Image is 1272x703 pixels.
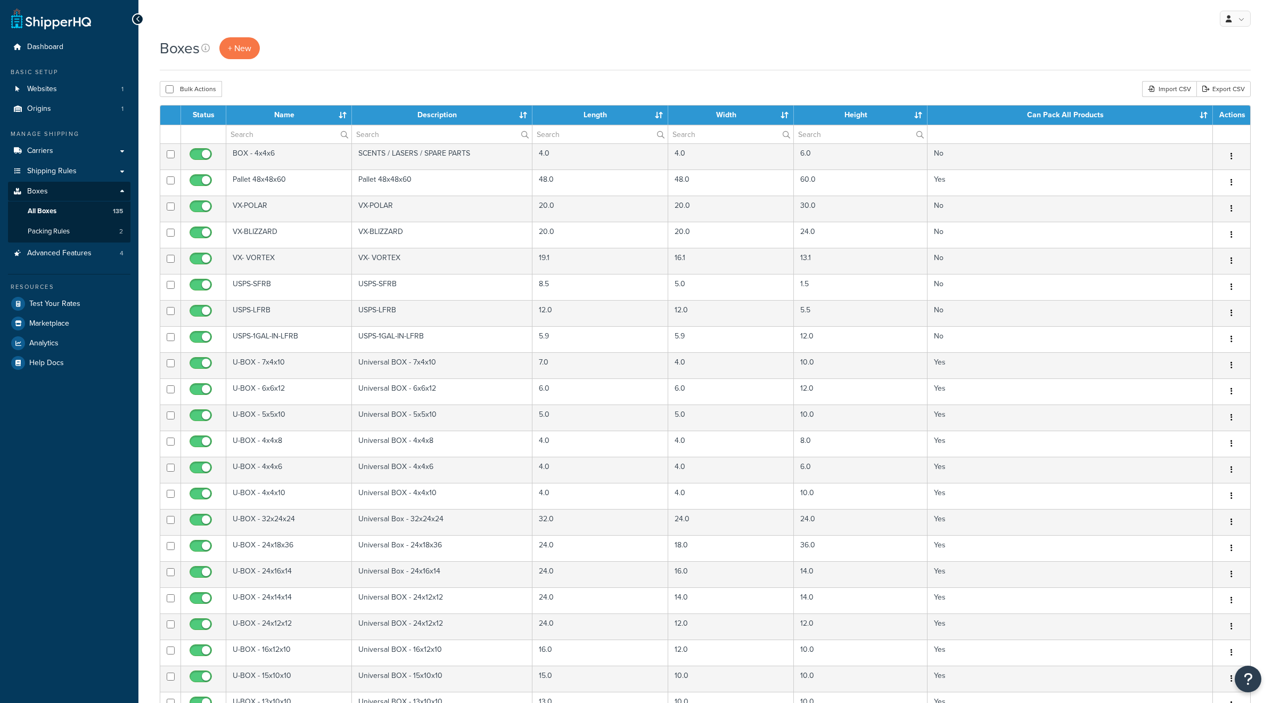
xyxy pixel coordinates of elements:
td: 5.0 [668,274,794,300]
li: Help Docs [8,353,130,373]
input: Search [668,125,793,143]
a: Websites 1 [8,79,130,99]
h1: Boxes [160,38,200,59]
td: 7.0 [532,352,668,378]
td: Universal BOX - 4x4x8 [352,431,532,457]
span: Websites [27,85,57,94]
td: 13.1 [794,248,928,274]
td: U-BOX - 24x16x14 [226,561,352,587]
td: U-BOX - 6x6x12 [226,378,352,405]
td: Universal Box - 24x16x14 [352,561,532,587]
a: Advanced Features 4 [8,244,130,263]
td: 24.0 [668,509,794,535]
th: Name : activate to sort column ascending [226,106,352,125]
td: VX-POLAR [352,196,532,222]
td: Yes [928,587,1213,613]
td: 4.0 [532,143,668,169]
td: Universal BOX - 7x4x10 [352,352,532,378]
td: 15.0 [532,666,668,692]
td: USPS-SFRB [226,274,352,300]
td: 16.1 [668,248,794,274]
td: 24.0 [532,561,668,587]
td: 6.0 [668,378,794,405]
td: USPS-1GAL-IN-LFRB [226,326,352,352]
td: 1.5 [794,274,928,300]
div: Import CSV [1142,81,1196,97]
td: 4.0 [532,483,668,509]
th: Description : activate to sort column ascending [352,106,532,125]
li: Dashboard [8,37,130,57]
td: Yes [928,613,1213,640]
input: Search [532,125,668,143]
th: Length : activate to sort column ascending [532,106,668,125]
td: U-BOX - 4x4x6 [226,457,352,483]
td: 24.0 [532,535,668,561]
td: VX-BLIZZARD [226,222,352,248]
li: Shipping Rules [8,161,130,181]
td: 12.0 [668,300,794,326]
td: USPS-LFRB [352,300,532,326]
input: Search [226,125,351,143]
li: Advanced Features [8,244,130,263]
td: Universal BOX - 24x12x12 [352,613,532,640]
td: U-BOX - 7x4x10 [226,352,352,378]
td: No [928,326,1213,352]
td: 14.0 [668,587,794,613]
span: All Boxes [28,207,56,216]
td: 30.0 [794,196,928,222]
a: Boxes [8,182,130,201]
a: Export CSV [1196,81,1251,97]
span: 135 [113,207,123,216]
td: U-BOX - 4x4x10 [226,483,352,509]
span: Test Your Rates [29,300,80,309]
td: 12.0 [668,613,794,640]
li: Websites [8,79,130,99]
td: SCENTS / LASERS / SPARE PARTS [352,143,532,169]
td: 8.5 [532,274,668,300]
td: Yes [928,431,1213,457]
span: 1 [121,104,124,114]
span: Marketplace [29,319,69,328]
td: No [928,143,1213,169]
td: Yes [928,352,1213,378]
li: Boxes [8,182,130,243]
td: 60.0 [794,169,928,196]
td: 4.0 [668,431,794,457]
input: Search [794,125,927,143]
td: Yes [928,169,1213,196]
td: Universal BOX - 15x10x10 [352,666,532,692]
span: 1 [121,85,124,94]
td: U-BOX - 16x12x10 [226,640,352,666]
td: 12.0 [794,326,928,352]
a: Marketplace [8,314,130,333]
span: + New [228,42,251,54]
td: U-BOX - 4x4x8 [226,431,352,457]
td: 19.1 [532,248,668,274]
td: 5.5 [794,300,928,326]
td: 16.0 [532,640,668,666]
td: VX-BLIZZARD [352,222,532,248]
td: 12.0 [532,300,668,326]
td: 6.0 [794,143,928,169]
td: 12.0 [794,613,928,640]
td: Yes [928,457,1213,483]
a: Test Your Rates [8,294,130,313]
td: U-BOX - 15x10x10 [226,666,352,692]
td: Universal BOX - 6x6x12 [352,378,532,405]
td: USPS-LFRB [226,300,352,326]
td: U-BOX - 24x14x14 [226,587,352,613]
td: No [928,274,1213,300]
a: ShipperHQ Home [11,8,91,29]
span: Shipping Rules [27,167,77,176]
td: 14.0 [794,561,928,587]
td: 10.0 [794,640,928,666]
span: Advanced Features [27,249,92,258]
td: 48.0 [668,169,794,196]
td: 5.0 [532,405,668,431]
button: Bulk Actions [160,81,222,97]
td: Universal Box - 32x24x24 [352,509,532,535]
td: 10.0 [668,666,794,692]
td: 24.0 [532,613,668,640]
div: Basic Setup [8,68,130,77]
